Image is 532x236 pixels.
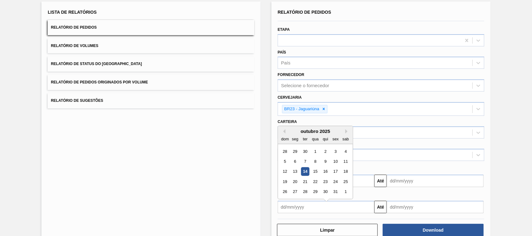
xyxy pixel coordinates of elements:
div: Choose sábado, 18 de outubro de 2025 [342,168,350,176]
div: Choose quinta-feira, 16 de outubro de 2025 [321,168,330,176]
span: Relatório de Sugestões [51,98,103,103]
div: sex [331,135,340,143]
div: País [281,60,290,66]
div: Choose quinta-feira, 23 de outubro de 2025 [321,177,330,186]
div: month 2025-10 [280,146,351,197]
div: dom [281,135,289,143]
div: Choose terça-feira, 28 de outubro de 2025 [301,188,309,196]
div: Choose segunda-feira, 20 de outubro de 2025 [291,177,300,186]
span: Relatório de Pedidos [51,25,97,30]
div: Choose terça-feira, 7 de outubro de 2025 [301,157,309,166]
div: Choose domingo, 5 de outubro de 2025 [281,157,289,166]
div: Choose quarta-feira, 22 de outubro de 2025 [311,177,319,186]
div: Choose quarta-feira, 15 de outubro de 2025 [311,168,319,176]
div: Choose segunda-feira, 13 de outubro de 2025 [291,168,300,176]
div: Choose domingo, 19 de outubro de 2025 [281,177,289,186]
button: Previous Month [281,129,285,134]
label: Etapa [278,27,290,32]
button: Relatório de Pedidos Originados por Volume [48,75,254,90]
div: ter [301,135,309,143]
div: Choose sábado, 11 de outubro de 2025 [342,157,350,166]
div: Choose quinta-feira, 2 de outubro de 2025 [321,147,330,156]
div: Choose sexta-feira, 24 de outubro de 2025 [331,177,340,186]
label: Carteira [278,120,297,124]
button: Relatório de Status do [GEOGRAPHIC_DATA] [48,56,254,72]
button: Até [374,175,387,187]
span: Relatório de Volumes [51,44,98,48]
button: Até [374,201,387,213]
label: Fornecedor [278,73,304,77]
span: Relatório de Status do [GEOGRAPHIC_DATA] [51,62,142,66]
div: Choose sábado, 25 de outubro de 2025 [342,177,350,186]
div: Choose terça-feira, 21 de outubro de 2025 [301,177,309,186]
button: Relatório de Pedidos [48,20,254,35]
div: Choose domingo, 26 de outubro de 2025 [281,188,289,196]
span: Relatório de Pedidos Originados por Volume [51,80,148,84]
div: qua [311,135,319,143]
div: Choose terça-feira, 14 de outubro de 2025 [301,168,309,176]
div: Choose sábado, 1 de novembro de 2025 [342,188,350,196]
div: Selecione o fornecedor [281,83,329,88]
div: outubro 2025 [278,129,353,134]
div: Choose sexta-feira, 10 de outubro de 2025 [331,157,340,166]
div: Choose sexta-feira, 31 de outubro de 2025 [331,188,340,196]
div: qui [321,135,330,143]
div: Choose quarta-feira, 29 de outubro de 2025 [311,188,319,196]
input: dd/mm/yyyy [387,201,483,213]
label: País [278,50,286,54]
div: Choose domingo, 12 de outubro de 2025 [281,168,289,176]
input: dd/mm/yyyy [278,201,374,213]
button: Next Month [345,129,350,134]
input: dd/mm/yyyy [387,175,483,187]
div: Choose segunda-feira, 29 de setembro de 2025 [291,147,300,156]
div: sab [342,135,350,143]
button: Relatório de Volumes [48,38,254,54]
div: Choose sexta-feira, 3 de outubro de 2025 [331,147,340,156]
div: Choose domingo, 28 de setembro de 2025 [281,147,289,156]
div: Choose segunda-feira, 27 de outubro de 2025 [291,188,300,196]
div: BR23 - Jaguariúna [282,105,320,113]
div: Choose segunda-feira, 6 de outubro de 2025 [291,157,300,166]
div: seg [291,135,300,143]
div: Choose quarta-feira, 8 de outubro de 2025 [311,157,319,166]
span: Lista de Relatórios [48,10,97,15]
span: Relatório de Pedidos [278,10,331,15]
div: Choose quarta-feira, 1 de outubro de 2025 [311,147,319,156]
div: Choose terça-feira, 30 de setembro de 2025 [301,147,309,156]
button: Relatório de Sugestões [48,93,254,108]
div: Choose quinta-feira, 30 de outubro de 2025 [321,188,330,196]
div: Choose quinta-feira, 9 de outubro de 2025 [321,157,330,166]
div: Choose sexta-feira, 17 de outubro de 2025 [331,168,340,176]
div: Choose sábado, 4 de outubro de 2025 [342,147,350,156]
label: Cervejaria [278,95,302,100]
